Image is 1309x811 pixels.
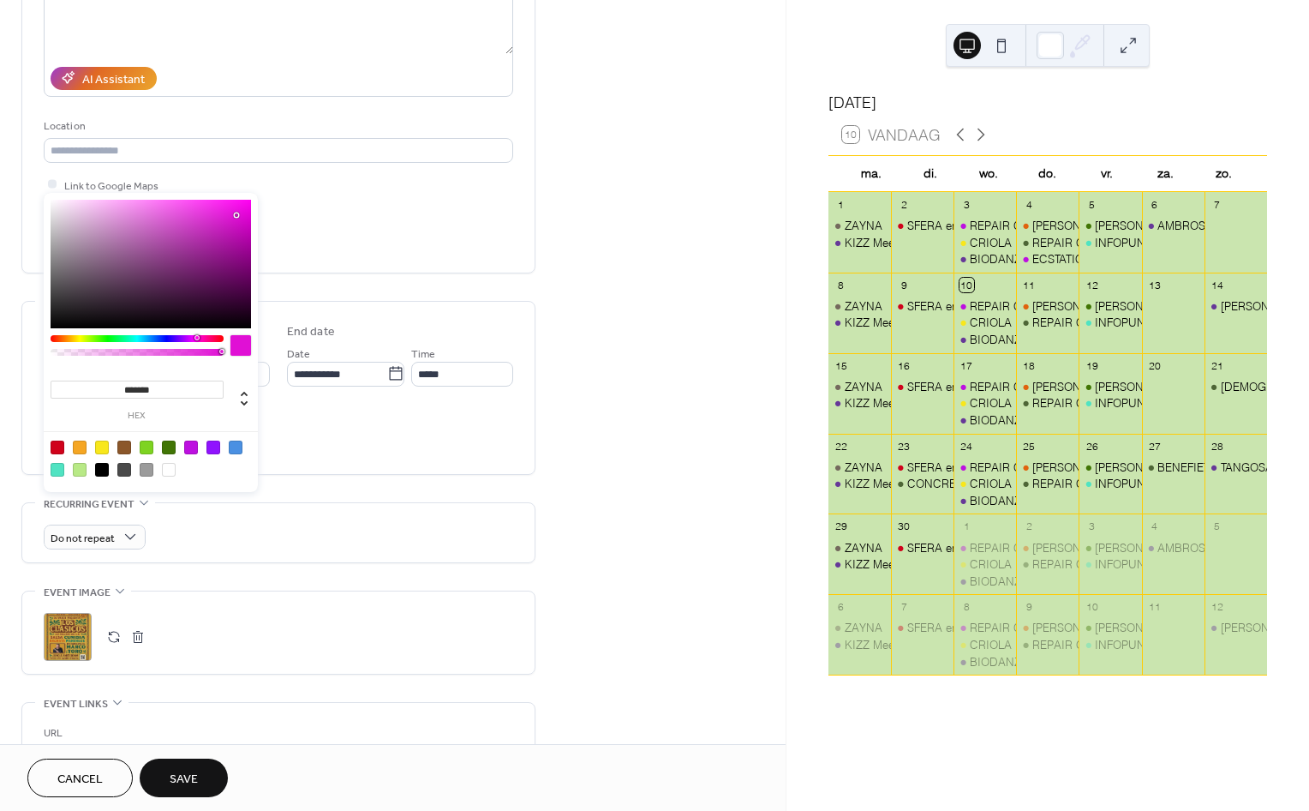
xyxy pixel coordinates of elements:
[1210,278,1224,292] div: 14
[970,395,1012,411] div: CRIOLA
[1147,278,1162,292] div: 13
[1095,476,1247,491] div: INFOPUNT DUURZAAMHEID
[1204,379,1267,394] div: CHINESE FEMINIST STANDUP SHOW
[44,724,510,742] div: URL
[907,620,1019,635] div: SFERA en gezelschap
[1095,395,1247,411] div: INFOPUNT DUURZAAMHEID
[1210,439,1224,454] div: 28
[1085,278,1099,292] div: 12
[44,496,134,514] span: Recurring event
[1095,379,1186,394] div: [PERSON_NAME]
[970,251,1149,267] div: BIODANZA MET [PERSON_NAME]
[828,92,1267,114] div: [DATE]
[1204,298,1267,314] div: LINDY HOP
[1016,556,1079,572] div: REPAIR CAFÉ TEXTIEL in het Afvalpaleis
[44,584,111,602] span: Event image
[953,637,1016,652] div: CRIOLA
[1032,460,1123,475] div: [PERSON_NAME]
[1016,235,1079,250] div: REPAIR CAFÉ TEXTIEL in het Afvalpaleis
[953,235,1016,250] div: CRIOLA
[970,379,1214,394] div: REPAIR CAFÉ ELEKTRONICA in het Afvalpaleis
[1079,379,1141,394] div: CLARA
[1079,460,1141,475] div: CLARA
[953,556,1016,572] div: CRIOLA
[970,315,1012,330] div: CRIOLA
[828,637,891,652] div: KIZZ MeetUp
[828,460,891,475] div: ZAYNA
[953,315,1016,330] div: CRIOLA
[1032,298,1123,314] div: [PERSON_NAME]
[1079,476,1141,491] div: INFOPUNT DUURZAAMHEID
[953,620,1016,635] div: REPAIR CAFÉ ELEKTRONICA in het Afvalpaleis
[907,298,1019,314] div: SFERA en gezelschap
[1032,540,1123,556] div: [PERSON_NAME]
[970,476,1012,491] div: CRIOLA
[907,218,1019,233] div: SFERA en gezelschap
[970,637,1012,652] div: CRIOLA
[845,315,913,330] div: KIZZ MeetUp
[1079,298,1141,314] div: CLARA
[73,463,87,477] div: #B8E986
[140,759,228,797] button: Save
[1147,358,1162,373] div: 20
[44,695,108,713] span: Event links
[828,556,891,572] div: KIZZ MeetUp
[229,441,242,454] div: #4A90E2
[51,412,224,421] label: hex
[953,395,1016,411] div: CRIOLA
[1032,476,1240,491] div: REPAIR CAFÉ TEXTIEL in het Afvalpaleis
[184,441,198,454] div: #BD10E0
[1079,540,1141,556] div: CLARA
[1095,460,1186,475] div: [PERSON_NAME]
[1016,315,1079,330] div: REPAIR CAFÉ TEXTIEL in het Afvalpaleis
[959,197,974,212] div: 3
[970,298,1214,314] div: REPAIR CAFÉ ELEKTRONICA in het Afvalpaleis
[953,540,1016,556] div: REPAIR CAFÉ ELEKTRONICA in het Afvalpaleis
[1016,251,1079,267] div: ECSTATIC DANCE AMSTERDAM
[1032,620,1123,635] div: [PERSON_NAME]
[891,476,953,491] div: CONCRETE JUNGLE PROJECT
[1194,156,1253,191] div: zo.
[953,412,1016,428] div: BIODANZA MET LYAN
[1016,620,1079,635] div: LUNA
[51,67,157,90] button: AI Assistant
[170,771,198,789] span: Save
[834,358,848,373] div: 15
[897,439,912,454] div: 23
[834,600,848,615] div: 6
[907,460,1019,475] div: SFERA en gezelschap
[1032,637,1240,652] div: REPAIR CAFÉ TEXTIEL in het Afvalpaleis
[1022,278,1037,292] div: 11
[1095,315,1247,330] div: INFOPUNT DUURZAAMHEID
[953,574,1016,589] div: BIODANZA MET LYAN
[828,315,891,330] div: KIZZ MeetUp
[1085,197,1099,212] div: 5
[953,251,1016,267] div: BIODANZA MET LYAN
[1022,439,1037,454] div: 25
[1079,620,1141,635] div: CLARA
[1016,379,1079,394] div: LUNA
[1016,540,1079,556] div: LUNA
[27,759,133,797] button: Cancel
[1016,637,1079,652] div: REPAIR CAFÉ TEXTIEL in het Afvalpaleis
[51,441,64,454] div: #D0021B
[953,493,1016,508] div: BIODANZA MET LYAN
[845,620,882,635] div: ZAYNA
[1016,298,1079,314] div: LUNA
[1079,556,1141,572] div: INFOPUNT DUURZAAMHEID
[1022,520,1037,534] div: 2
[1032,395,1240,411] div: REPAIR CAFÉ TEXTIEL in het Afvalpaleis
[1085,520,1099,534] div: 3
[845,395,913,411] div: KIZZ MeetUp
[1147,600,1162,615] div: 11
[845,235,913,250] div: KIZZ MeetUp
[1022,358,1037,373] div: 18
[1147,520,1162,534] div: 4
[1079,395,1141,411] div: INFOPUNT DUURZAAMHEID
[287,345,310,363] span: Date
[1210,600,1224,615] div: 12
[834,520,848,534] div: 29
[959,358,974,373] div: 17
[845,476,913,491] div: KIZZ MeetUp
